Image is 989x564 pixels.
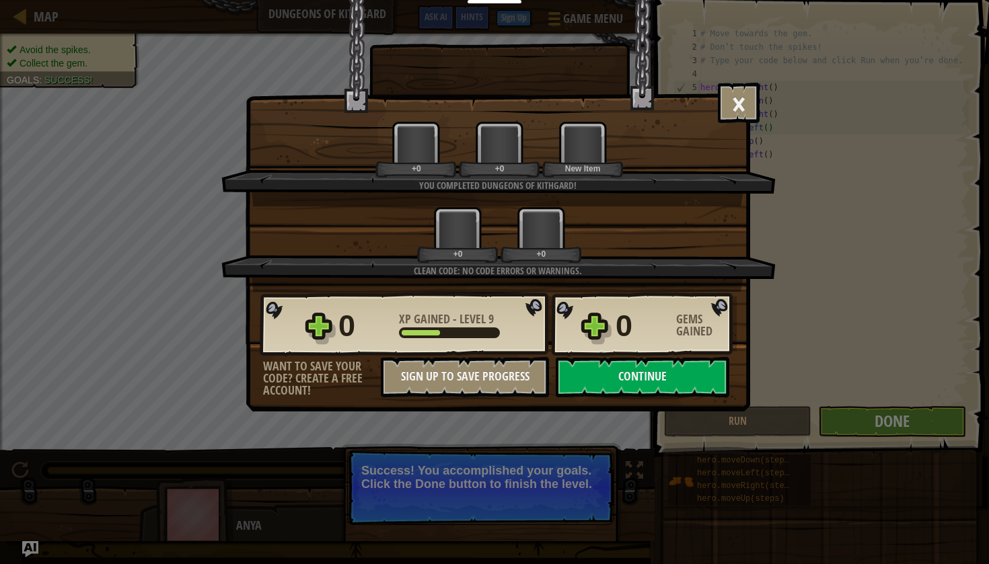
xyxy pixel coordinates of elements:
div: +0 [420,249,496,259]
div: Gems Gained [676,313,737,337]
div: +0 [462,163,538,173]
button: Sign Up to Save Progress [381,357,549,397]
div: +0 [378,163,454,173]
div: - [399,313,494,325]
div: +0 [503,249,579,259]
button: Continue [556,357,729,397]
span: Level [457,311,488,327]
div: You completed Dungeons of Kithgard! [285,179,710,192]
div: Clean code: no code errors or warnings. [285,264,710,278]
div: 0 [338,305,391,348]
span: XP Gained [399,311,453,327]
div: New Item [545,163,621,173]
div: Want to save your code? Create a free account! [263,360,381,397]
button: × [718,83,760,123]
span: 9 [488,311,494,327]
div: 0 [616,305,668,348]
